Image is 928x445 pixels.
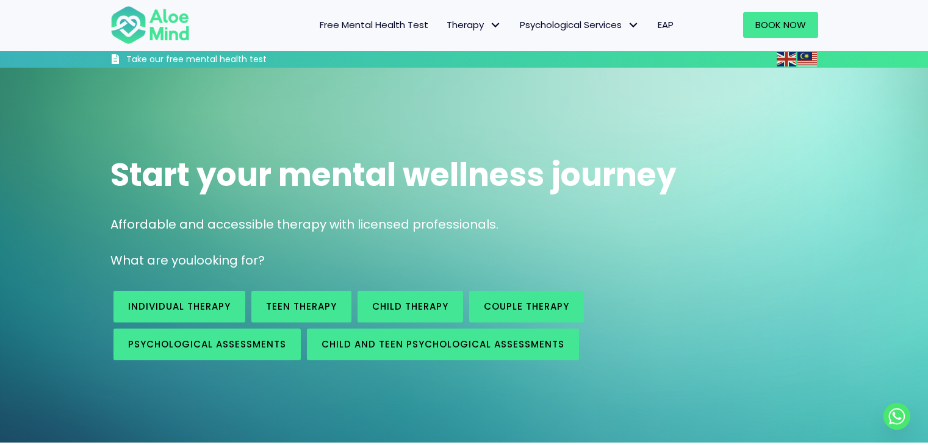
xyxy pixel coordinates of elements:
span: Psychological Services: submenu [625,16,642,34]
img: ms [797,52,817,66]
img: en [777,52,796,66]
span: What are you [110,252,193,269]
span: Child and Teen Psychological assessments [322,338,564,351]
a: English [777,52,797,66]
a: Couple therapy [469,291,584,322]
a: Psychological assessments [113,329,301,360]
span: looking for? [193,252,265,269]
a: Take our free mental health test [110,54,332,68]
a: Child Therapy [358,291,463,322]
a: Teen Therapy [251,291,351,322]
h3: Take our free mental health test [126,54,332,66]
span: Psychological assessments [128,338,286,351]
span: Therapy [447,18,502,31]
a: Whatsapp [883,403,910,430]
a: Malay [797,52,818,66]
span: Start your mental wellness journey [110,152,677,197]
span: Child Therapy [372,300,448,313]
span: Book Now [755,18,806,31]
span: Psychological Services [520,18,639,31]
a: TherapyTherapy: submenu [437,12,511,38]
a: Book Now [743,12,818,38]
nav: Menu [206,12,683,38]
a: Individual therapy [113,291,245,322]
a: Psychological ServicesPsychological Services: submenu [511,12,649,38]
a: Child and Teen Psychological assessments [307,329,579,360]
p: Affordable and accessible therapy with licensed professionals. [110,216,818,233]
span: Therapy: submenu [487,16,505,34]
img: Aloe mind Logo [110,5,190,45]
span: Individual therapy [128,300,231,313]
span: Free Mental Health Test [320,18,428,31]
span: Couple therapy [484,300,569,313]
span: Teen Therapy [266,300,337,313]
span: EAP [658,18,674,31]
a: EAP [649,12,683,38]
a: Free Mental Health Test [311,12,437,38]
